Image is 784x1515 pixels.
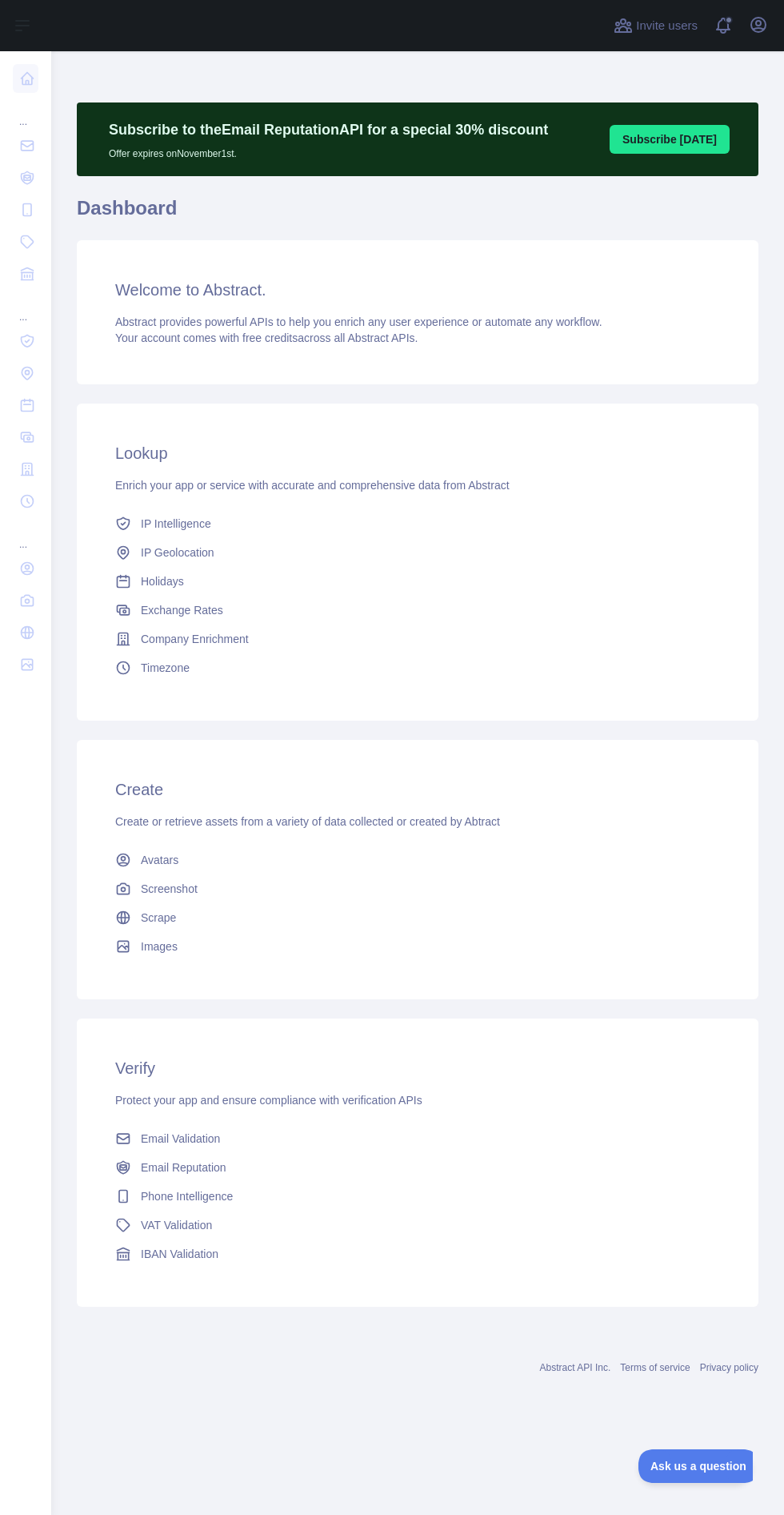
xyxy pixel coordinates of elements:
a: Scrape [109,903,726,932]
a: Company Enrichment [109,625,726,653]
a: IBAN Validation [109,1240,726,1268]
span: IP Geolocation [141,545,214,561]
span: Company Enrichment [141,631,249,647]
a: Phone Intelligence [109,1182,726,1211]
h3: Verify [115,1057,720,1079]
div: ... [13,519,38,551]
div: ... [13,291,38,323]
a: Abstract API Inc. [540,1362,611,1373]
span: free credits [242,332,298,344]
h1: Dashboard [77,195,758,234]
a: Holidays [109,567,726,596]
button: Invite users [610,13,701,38]
span: Protect your app and ensure compliance with verification APIs [115,1094,422,1107]
a: Images [109,932,726,961]
span: Phone Intelligence [141,1188,233,1204]
a: Email Reputation [109,1153,726,1182]
span: Holidays [141,573,184,589]
span: IBAN Validation [141,1246,218,1262]
span: Screenshot [141,881,198,897]
p: Subscribe to the Email Reputation API for a special 30 % discount [109,119,548,141]
p: Offer expires on November 1st. [109,141,548,160]
a: Email Validation [109,1124,726,1153]
h3: Create [115,778,720,801]
span: Abstract provides powerful APIs to help you enrich any user experience or automate any workflow. [115,315,602,328]
span: Create or retrieve assets from a variety of data collected or created by Abtract [115,815,500,828]
a: VAT Validation [109,1211,726,1240]
span: Timezone [141,660,190,676]
a: Timezone [109,653,726,682]
iframe: Toggle Customer Support [638,1449,752,1483]
span: Email Reputation [141,1159,226,1175]
span: Exchange Rates [141,602,223,618]
h3: Welcome to Abstract. [115,279,720,301]
span: VAT Validation [141,1217,212,1233]
a: Avatars [109,846,726,874]
span: Avatars [141,852,178,868]
span: Invite users [636,17,698,35]
a: Exchange Rates [109,596,726,625]
a: IP Intelligence [109,509,726,538]
span: Email Validation [141,1131,220,1147]
div: ... [13,96,38,128]
a: Terms of service [620,1362,690,1373]
button: Subscribe [DATE] [610,125,730,154]
span: Images [141,938,178,954]
span: Enrich your app or service with accurate and comprehensive data from Abstract [115,479,510,492]
span: IP Intelligence [141,516,211,532]
span: Your account comes with across all Abstract APIs. [115,332,418,344]
h3: Lookup [115,442,720,464]
a: Screenshot [109,874,726,903]
a: IP Geolocation [109,538,726,567]
a: Privacy policy [700,1362,758,1373]
span: Scrape [141,910,176,926]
